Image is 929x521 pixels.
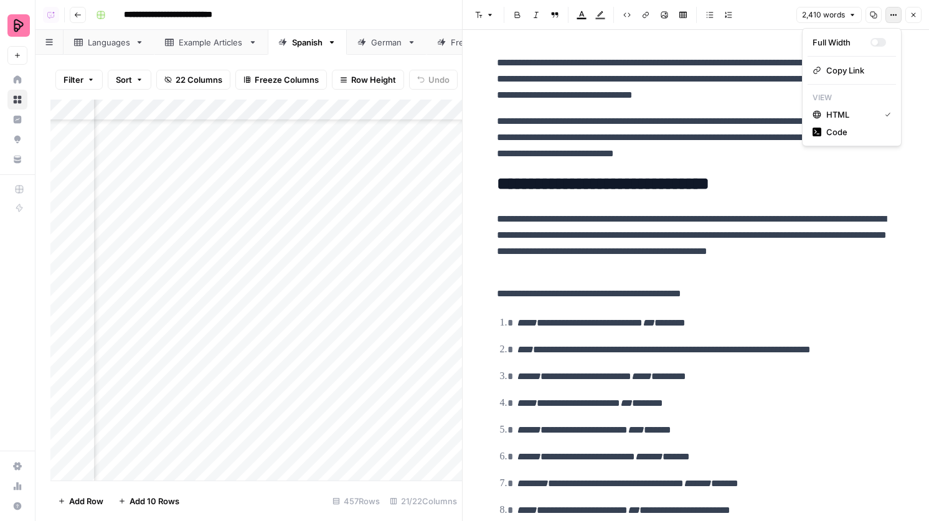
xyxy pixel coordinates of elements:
span: Sort [116,73,132,86]
button: Row Height [332,70,404,90]
button: Filter [55,70,103,90]
div: Languages [88,36,130,49]
span: Add Row [69,495,103,507]
a: Usage [7,476,27,496]
button: Freeze Columns [235,70,327,90]
button: Undo [409,70,458,90]
a: Spanish [268,30,347,55]
a: Settings [7,456,27,476]
button: Workspace: Preply [7,10,27,41]
div: Spanish [292,36,323,49]
a: Insights [7,110,27,129]
button: Add Row [50,491,111,511]
span: 2,410 words [802,9,845,21]
a: French [427,30,503,55]
span: HTML [826,108,875,121]
a: Your Data [7,149,27,169]
div: Full Width [813,36,870,49]
button: Help + Support [7,496,27,516]
div: French [451,36,479,49]
button: 2,410 words [796,7,862,23]
div: German [371,36,402,49]
div: 21/22 Columns [385,491,462,511]
a: Home [7,70,27,90]
div: 457 Rows [328,491,385,511]
span: Add 10 Rows [130,495,179,507]
span: Undo [428,73,450,86]
a: German [347,30,427,55]
span: Freeze Columns [255,73,319,86]
span: Copy Link [826,64,886,77]
img: Preply Logo [7,14,30,37]
button: Sort [108,70,151,90]
button: 22 Columns [156,70,230,90]
span: Filter [64,73,83,86]
a: Browse [7,90,27,110]
p: View [808,90,896,106]
button: Add 10 Rows [111,491,187,511]
a: Example Articles [154,30,268,55]
a: Opportunities [7,129,27,149]
span: 22 Columns [176,73,222,86]
span: Code [826,126,886,138]
div: Example Articles [179,36,243,49]
a: Languages [64,30,154,55]
span: Row Height [351,73,396,86]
